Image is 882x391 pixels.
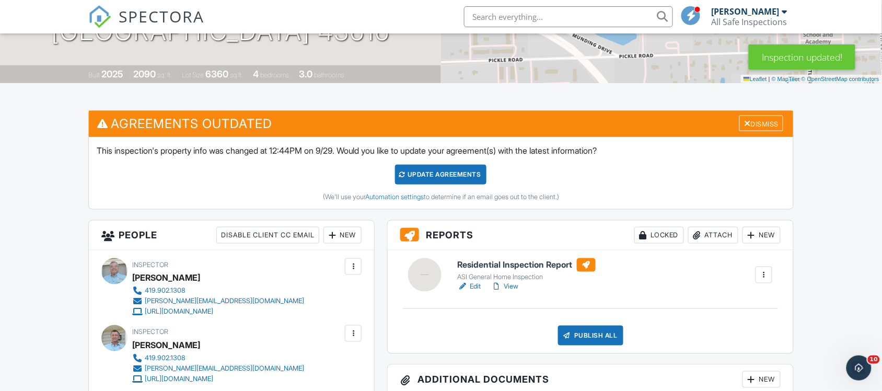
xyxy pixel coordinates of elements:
[88,5,111,28] img: The Best Home Inspection Software - Spectora
[132,306,304,317] a: [URL][DOMAIN_NAME]
[89,137,793,209] div: This inspection's property info was changed at 12:44PM on 9/29. Would you like to update your agr...
[132,270,200,285] div: [PERSON_NAME]
[458,258,596,281] a: Residential Inspection Report ASI General Home Inspection
[145,297,304,305] div: [PERSON_NAME][EMAIL_ADDRESS][DOMAIN_NAME]
[634,227,684,244] div: Locked
[132,353,304,363] a: 419.902.1308
[132,296,304,306] a: [PERSON_NAME][EMAIL_ADDRESS][DOMAIN_NAME]
[132,337,200,353] div: [PERSON_NAME]
[216,227,319,244] div: Disable Client CC Email
[88,14,204,36] a: SPECTORA
[388,221,793,250] h3: Reports
[711,6,779,17] div: [PERSON_NAME]
[145,375,213,383] div: [URL][DOMAIN_NAME]
[769,76,770,82] span: |
[315,71,344,79] span: bathrooms
[802,76,879,82] a: © OpenStreetMap contributors
[253,68,259,79] div: 4
[89,221,375,250] h3: People
[458,258,596,272] h6: Residential Inspection Report
[739,116,783,132] div: Dismiss
[132,374,304,384] a: [URL][DOMAIN_NAME]
[365,193,424,201] a: Automation settings
[145,286,185,295] div: 419.902.1308
[464,6,673,27] input: Search everything...
[230,71,243,79] span: sq.ft.
[458,281,481,292] a: Edit
[132,285,304,296] a: 419.902.1308
[119,5,204,27] span: SPECTORA
[688,227,738,244] div: Attach
[742,227,781,244] div: New
[742,371,781,388] div: New
[772,76,800,82] a: © MapTiler
[145,364,304,373] div: [PERSON_NAME][EMAIL_ADDRESS][DOMAIN_NAME]
[558,326,623,346] div: Publish All
[132,261,168,269] span: Inspector
[749,44,855,70] div: Inspection updated!
[206,68,229,79] div: 6360
[102,68,124,79] div: 2025
[299,68,313,79] div: 3.0
[261,71,289,79] span: bedrooms
[323,227,362,244] div: New
[132,328,168,336] span: Inspector
[492,281,519,292] a: View
[89,71,100,79] span: Built
[145,354,185,362] div: 419.902.1308
[458,273,596,281] div: ASI General Home Inspection
[711,17,787,27] div: All Safe Inspections
[89,111,793,136] h3: Agreements Outdated
[97,193,785,201] div: (We'll use your to determine if an email goes out to the client.)
[395,165,486,185] div: Update Agreements
[846,355,872,381] iframe: Intercom live chat
[132,363,304,374] a: [PERSON_NAME][EMAIL_ADDRESS][DOMAIN_NAME]
[134,68,156,79] div: 2090
[744,76,767,82] a: Leaflet
[158,71,172,79] span: sq. ft.
[868,355,880,364] span: 10
[182,71,204,79] span: Lot Size
[145,307,213,316] div: [URL][DOMAIN_NAME]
